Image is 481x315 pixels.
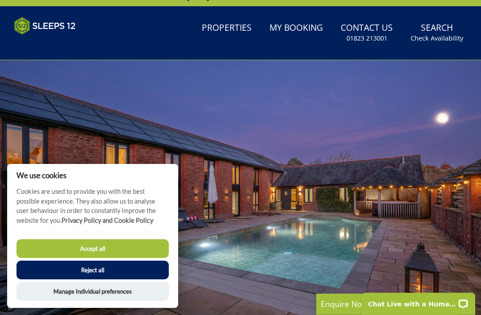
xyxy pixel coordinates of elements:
[10,40,103,48] iframe: Customer reviews powered by Trustpilot
[337,18,396,47] a: Contact Us01823 213001
[16,282,169,301] button: Manage Individual preferences
[407,18,467,47] a: SearchCheck Availability
[346,34,387,43] small: 01823 213001
[321,298,454,310] p: Enquire Now
[411,34,463,43] small: Check Availability
[16,261,169,279] button: Reject all
[356,287,481,315] iframe: LiveChat chat widget
[7,171,178,180] h2: We use cookies
[266,18,326,38] a: My Booking
[7,187,178,232] p: Cookies are used to provide you with the best possible experience. They also allow us to analyse ...
[198,18,255,38] a: Properties
[14,17,76,35] img: Sleeps 12
[61,217,153,224] a: Privacy Policy and Cookie Policy
[16,239,169,258] button: Accept all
